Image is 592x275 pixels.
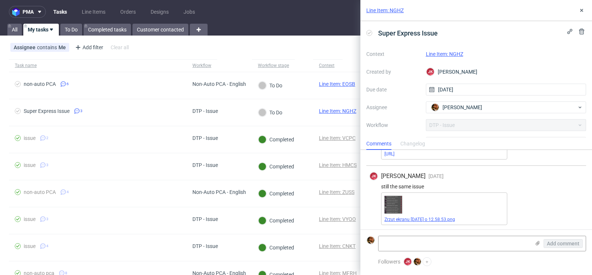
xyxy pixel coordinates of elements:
[84,24,131,36] a: Completed tasks
[258,162,294,171] div: Completed
[24,162,36,168] div: issue
[366,67,420,76] label: Created by
[319,135,356,141] a: Line Item: VCPC
[366,103,420,112] label: Assignee
[24,81,56,87] div: non-auto PCA
[366,121,420,130] label: Workflow
[426,66,586,78] div: [PERSON_NAME]
[384,217,455,222] a: Zrzut ekranu [DATE] o 12.58.53.png
[192,63,211,68] div: Workflow
[192,81,246,87] div: Non-Auto PCA - English
[378,259,400,265] span: Followers
[423,257,431,266] button: +
[60,24,82,36] a: To Do
[366,85,420,94] label: Due date
[192,216,218,222] div: DTP - Issue
[258,108,282,117] div: To Do
[367,237,374,244] img: Matteo Corsico
[109,42,130,53] div: Clear all
[46,243,48,249] span: 4
[9,6,46,18] button: pma
[375,27,441,39] span: Super Express Issue
[426,51,463,57] a: Line Item: NGHZ
[132,24,188,36] a: Customer contacted
[12,8,23,16] img: logo
[319,216,356,222] a: Line Item: VYQO
[384,196,402,214] img: Zrzut ekranu 2025-08-20 o 12.58.53.png
[258,217,294,225] div: Completed
[116,6,140,18] a: Orders
[381,172,425,180] span: [PERSON_NAME]
[77,6,110,18] a: Line Items
[24,108,70,114] div: Super Express Issue
[319,81,355,87] a: Line Item: EOSB
[46,162,48,168] span: 3
[192,189,246,195] div: Non-Auto PCA - English
[319,108,356,114] a: Line Item: NGHZ
[404,258,411,265] figcaption: JK
[179,6,199,18] a: Jobs
[46,135,48,141] span: 2
[319,162,357,168] a: Line Item: HMCS
[319,243,356,249] a: Line Item: CNKT
[24,189,56,195] div: non-auto PCA
[46,216,48,222] span: 3
[366,138,391,150] div: Comments
[58,44,66,50] div: Me
[67,189,69,195] span: 4
[23,24,59,36] a: My tasks
[428,173,444,179] span: [DATE]
[14,44,37,50] span: Assignee
[319,63,337,68] div: Context
[192,243,218,249] div: DTP - Issue
[24,243,36,249] div: issue
[24,135,36,141] div: issue
[80,108,83,114] span: 3
[258,81,282,90] div: To Do
[414,258,421,265] img: Matteo Corsico
[369,184,583,190] div: still the same issue
[258,63,289,68] div: Workflow stage
[443,104,482,111] span: [PERSON_NAME]
[384,151,394,157] a: [URL]
[427,68,434,76] figcaption: JK
[366,50,420,58] label: Context
[258,244,294,252] div: Completed
[192,108,218,114] div: DTP - Issue
[258,135,294,144] div: Completed
[146,6,173,18] a: Designs
[49,6,71,18] a: Tasks
[37,44,58,50] span: contains
[23,9,34,14] span: pma
[24,216,36,222] div: issue
[366,7,404,14] a: Line Item: NGHZ
[67,81,69,87] span: 6
[319,189,354,195] a: Line Item: ZUSS
[258,190,294,198] div: Completed
[72,41,105,53] div: Add filter
[192,162,218,168] div: DTP - Issue
[370,172,377,180] figcaption: JK
[431,104,439,111] img: Matteo Corsico
[192,135,218,141] div: DTP - Issue
[7,24,22,36] a: All
[15,63,181,69] span: Task name
[400,138,425,150] div: Changelog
